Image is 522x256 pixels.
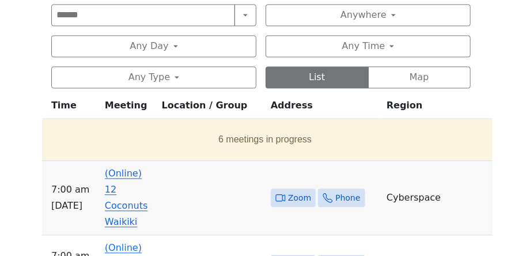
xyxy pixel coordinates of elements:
span: 7:00 AM [51,182,96,198]
button: Search [234,4,256,26]
td: Cyberspace [382,161,493,235]
th: Location / Group [157,97,266,119]
th: Time [42,97,100,119]
button: Anywhere [266,4,471,26]
button: List [266,66,369,88]
button: Map [368,66,471,88]
th: Address [266,97,382,119]
button: Any Day [51,35,256,57]
a: (Online) 12 Coconuts Waikiki [105,168,147,227]
span: Zoom [288,191,311,205]
span: Phone [335,191,360,205]
th: Meeting [100,97,157,119]
button: 6 meetings in progress [47,123,483,156]
input: Search [51,4,235,26]
th: Region [382,97,493,119]
button: Any Type [51,66,256,88]
button: Any Time [266,35,471,57]
span: [DATE] [51,198,96,214]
